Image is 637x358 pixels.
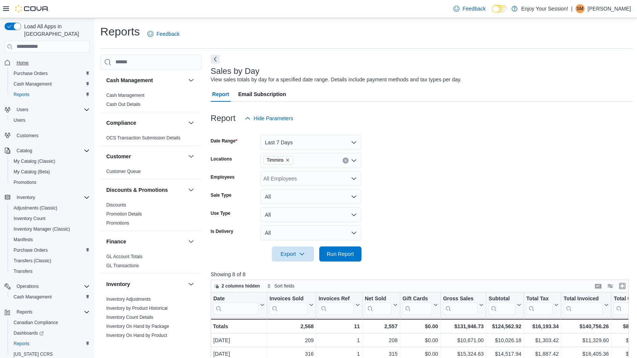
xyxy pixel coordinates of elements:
[187,118,196,127] button: Compliance
[14,117,25,123] span: Users
[106,332,167,338] span: Inventory On Hand by Product
[11,157,90,166] span: My Catalog (Classic)
[11,90,90,99] span: Reports
[618,282,627,291] button: Enter fullscreen
[327,250,354,258] span: Run Report
[14,105,90,114] span: Users
[242,111,296,126] button: Hide Parameters
[211,228,233,234] label: Is Delivery
[269,295,314,314] button: Invoices Sold
[2,130,93,141] button: Customers
[11,318,90,327] span: Canadian Compliance
[11,256,90,265] span: Transfers (Classic)
[11,69,90,78] span: Purchase Orders
[100,91,202,112] div: Cash Management
[11,235,36,244] a: Manifests
[14,146,90,155] span: Catalog
[8,68,93,79] button: Purchase Orders
[106,135,181,141] a: OCS Transaction Submission Details
[364,295,391,302] div: Net Sold
[274,283,294,289] span: Sort fields
[521,4,568,13] p: Enjoy Your Session!
[488,322,521,331] div: $124,562.92
[187,237,196,246] button: Finance
[106,211,142,217] span: Promotion Details
[11,292,90,301] span: Cash Management
[364,295,391,314] div: Net Sold
[488,295,515,302] div: Subtotal
[106,263,139,269] span: GL Transactions
[14,131,90,140] span: Customers
[211,174,234,180] label: Employees
[351,158,357,164] button: Open list of options
[11,329,90,338] span: Dashboards
[14,58,32,67] a: Home
[276,246,309,262] span: Export
[17,194,35,200] span: Inventory
[106,76,185,84] button: Cash Management
[14,70,48,76] span: Purchase Orders
[211,67,260,76] h3: Sales by Day
[106,238,185,245] button: Finance
[14,131,41,140] a: Customers
[8,234,93,245] button: Manifests
[526,336,559,345] div: $1,303.42
[263,156,293,164] span: Timmins
[11,246,90,255] span: Purchase Orders
[11,178,40,187] a: Promotions
[211,156,232,162] label: Locations
[443,336,484,345] div: $10,671.00
[106,220,129,226] span: Promotions
[187,185,196,194] button: Discounts & Promotions
[100,133,202,145] div: Compliance
[211,76,462,84] div: View sales totals by day for a specified date range. Details include payment methods and tax type...
[462,5,485,12] span: Feedback
[14,320,58,326] span: Canadian Compliance
[211,55,220,64] button: Next
[14,205,57,211] span: Adjustments (Classic)
[364,322,397,331] div: 2,557
[106,323,169,329] span: Inventory On Hand by Package
[106,305,168,311] span: Inventory by Product Historical
[403,336,438,345] div: $0.00
[488,295,521,314] button: Subtotal
[14,216,46,222] span: Inventory Count
[8,177,93,188] button: Promotions
[14,258,51,264] span: Transfers (Classic)
[526,322,559,331] div: $16,193.34
[2,192,93,203] button: Inventory
[260,225,361,240] button: All
[364,295,397,314] button: Net Sold
[17,60,29,66] span: Home
[11,90,32,99] a: Reports
[106,202,126,208] span: Discounts
[526,295,553,314] div: Total Tax
[11,225,90,234] span: Inventory Manager (Classic)
[260,189,361,204] button: All
[577,4,583,13] span: SM
[11,167,53,176] a: My Catalog (Beta)
[106,254,142,259] a: GL Account Totals
[8,328,93,338] a: Dashboards
[106,254,142,260] span: GL Account Totals
[8,203,93,213] button: Adjustments (Classic)
[187,280,196,289] button: Inventory
[14,351,53,357] span: [US_STATE] CCRS
[211,138,237,144] label: Date Range
[11,80,90,89] span: Cash Management
[100,24,140,39] h1: Reports
[11,339,32,348] a: Reports
[443,295,478,302] div: Gross Sales
[11,267,90,276] span: Transfers
[14,308,90,317] span: Reports
[11,203,90,213] span: Adjustments (Classic)
[8,224,93,234] button: Inventory Manager (Classic)
[17,107,28,113] span: Users
[576,4,585,13] div: Shanon McLenaghan
[14,308,35,317] button: Reports
[11,267,35,276] a: Transfers
[106,186,185,194] button: Discounts & Promotions
[11,318,61,327] a: Canadian Compliance
[106,238,126,245] h3: Finance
